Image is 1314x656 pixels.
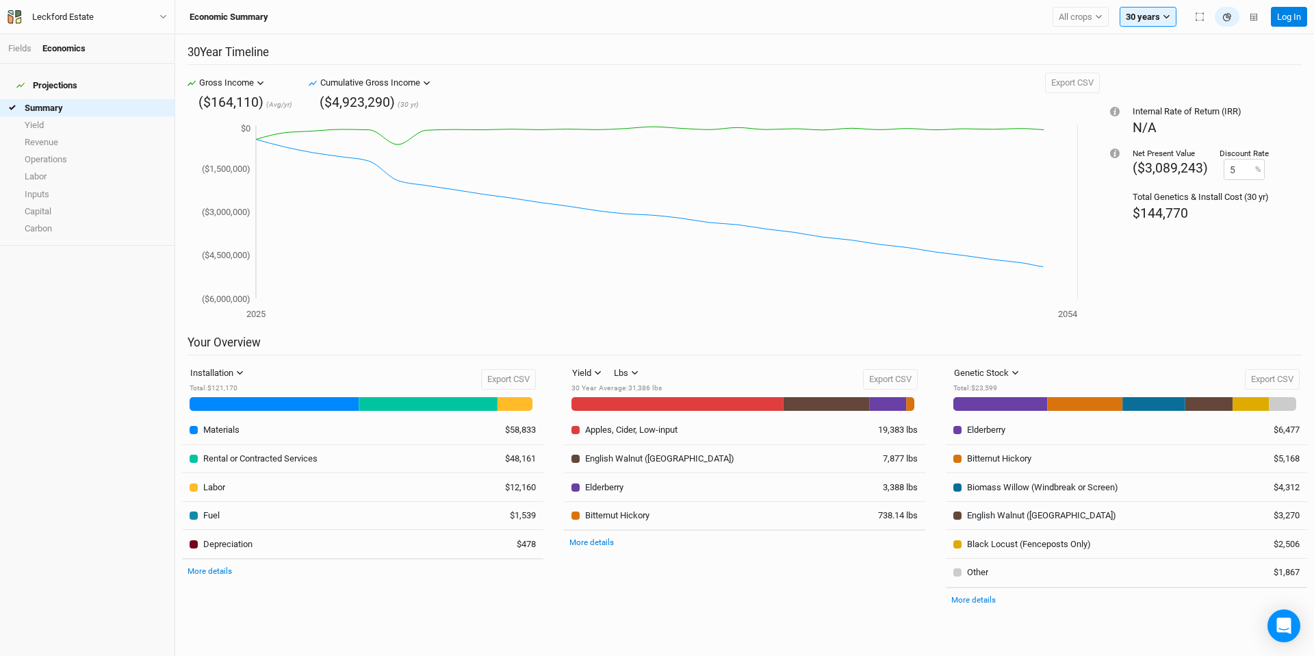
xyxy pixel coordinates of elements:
button: Export CSV [1045,73,1100,93]
div: Leckford Estate [32,10,94,24]
tspan: 2025 [246,309,266,319]
button: Yield [566,363,608,383]
div: Materials [203,424,240,436]
a: More details [569,538,614,547]
div: ($4,923,290) [320,93,395,112]
button: Lbs [608,363,645,383]
div: Other [967,566,988,579]
label: % [1255,164,1261,175]
a: Fields [8,43,31,53]
td: 738.14 lbs [853,501,925,530]
button: Log In [1271,7,1307,27]
td: $3,270 [1235,501,1307,530]
button: Gross Income [196,73,268,93]
tspan: ($3,000,000) [202,207,250,217]
span: All crops [1059,10,1092,24]
tspan: $0 [241,123,250,134]
td: $6,477 [1235,416,1307,444]
div: Fuel [203,509,220,522]
button: Export CSV [1245,369,1300,390]
div: Elderberry [967,424,1005,436]
button: Cumulative Gross Income [317,73,434,93]
div: Apples, Cider, Low-input [585,424,678,436]
td: $12,160 [471,473,543,502]
tspan: ($1,500,000) [202,164,250,174]
span: N/A [1133,120,1157,136]
div: English Walnut (EU) [585,453,734,465]
div: Total Genetics & Install Cost (30 yr) [1133,191,1269,203]
div: Labor [203,481,225,494]
td: $2,506 [1235,530,1307,559]
div: ($164,110) [198,93,263,112]
a: More details [951,595,996,605]
td: 3,388 lbs [853,473,925,502]
div: Projections [16,80,77,91]
div: Rental or Contracted Services [203,453,318,465]
div: 30 Year Average : 31,386 lbs [571,383,662,394]
button: All crops [1053,7,1109,27]
div: Installation [190,366,233,380]
td: $5,168 [1235,444,1307,473]
input: 0 [1224,159,1265,180]
h3: Economic Summary [190,12,268,23]
div: Tooltip anchor [1109,147,1121,160]
div: Black Locust (Fenceposts Only) [967,538,1091,551]
td: $478 [471,530,543,559]
a: More details [188,566,232,576]
h2: Your Overview [188,336,1302,355]
div: Elderberry [585,481,623,494]
div: Total : $121,170 [190,383,250,394]
button: 30 years [1120,7,1176,27]
div: Economics [42,42,86,55]
span: (Avg/yr) [266,100,292,110]
td: $58,833 [471,416,543,444]
tspan: ($6,000,000) [202,294,250,304]
div: Genetic Stock [954,366,1009,380]
button: Leckford Estate [7,10,168,25]
div: Depreciation [203,538,253,551]
button: Export CSV [863,369,918,390]
div: Bitternut Hickory [967,453,1031,465]
tspan: 2054 [1058,309,1078,319]
div: Lbs [614,366,628,380]
h2: 30 Year Timeline [188,45,1302,65]
div: English Walnut (EU) [967,509,1116,522]
td: $1,867 [1235,559,1307,588]
div: Internal Rate of Return (IRR) [1133,105,1269,118]
div: Tooltip anchor [1109,105,1121,118]
span: $144,770 [1133,205,1188,221]
td: $4,312 [1235,473,1307,502]
div: Open Intercom Messenger [1267,609,1300,642]
td: $48,161 [471,444,543,473]
td: 7,877 lbs [853,444,925,473]
div: Cumulative Gross Income [320,76,420,90]
button: Installation [184,363,250,383]
div: Discount Rate [1220,148,1269,159]
div: Yield [572,366,591,380]
div: Gross Income [199,76,254,90]
button: Genetic Stock [948,363,1025,383]
td: 19,383 lbs [853,416,925,444]
span: (30 yr) [398,100,419,110]
div: Biomass Willow (Windbreak or Screen) [967,481,1118,494]
span: ($3,089,243) [1133,160,1208,176]
tspan: ($4,500,000) [202,251,250,261]
div: Total : $23,599 [953,383,1025,394]
div: Net Present Value [1133,148,1208,159]
div: Bitternut Hickory [585,509,649,522]
td: $1,539 [471,501,543,530]
button: Export CSV [481,369,536,390]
